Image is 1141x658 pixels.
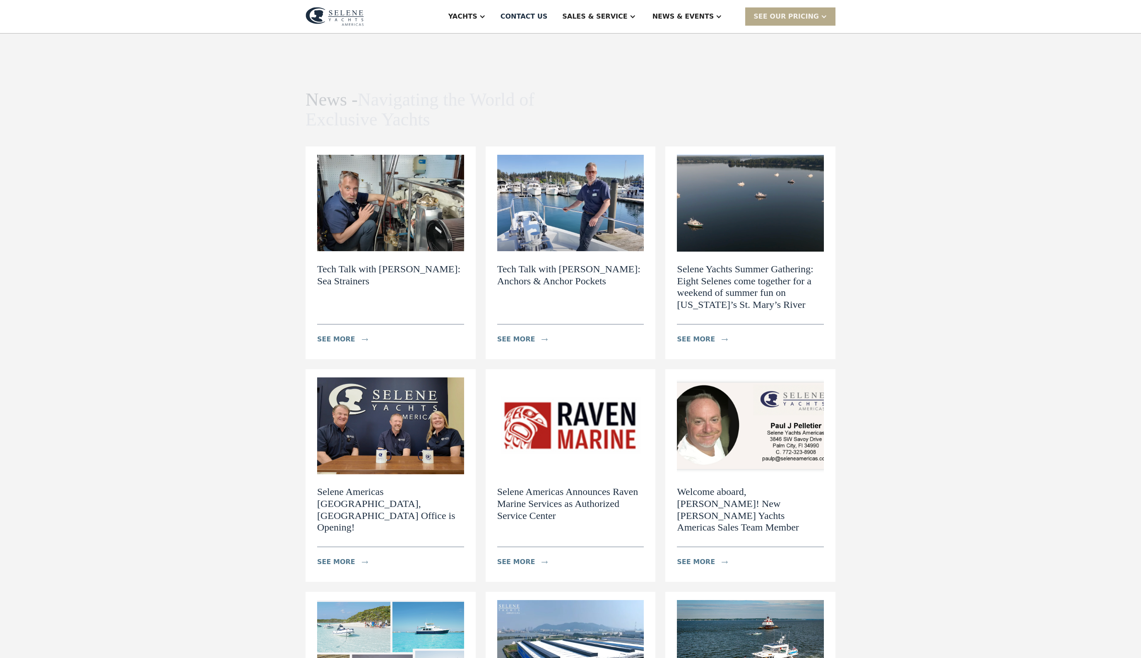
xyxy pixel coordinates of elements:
[486,369,656,582] a: Selene Americas Announces Raven Marine Services as Authorized Service CenterSelene Americas Annou...
[753,12,819,22] div: SEE Our Pricing
[722,561,728,564] img: icon
[317,334,355,344] div: see more
[362,338,368,341] img: icon
[317,557,355,567] div: see more
[497,263,644,287] h2: Tech Talk with [PERSON_NAME]: Anchors & Anchor Pockets
[317,377,464,474] img: Selene Americas Annapolis, MD Office is Opening!
[497,334,535,344] div: see more
[722,338,728,341] img: icon
[497,155,644,252] img: Tech Talk with Dylan: Anchors & Anchor Pockets
[677,263,824,311] h2: Selene Yachts Summer Gathering: Eight Selenes come together for a weekend of summer fun on [US_ST...
[677,486,824,533] h2: Welcome aboard, [PERSON_NAME]! New [PERSON_NAME] Yachts Americas Sales Team Member
[306,146,476,359] a: Tech Talk with Dylan: Sea StrainersTech Talk with [PERSON_NAME]: Sea Strainerssee moreicon
[677,377,824,474] img: Welcome aboard, Paul Pelletier! New Selene Yachts Americas Sales Team Member
[317,155,464,252] img: Tech Talk with Dylan: Sea Strainers
[497,557,535,567] div: see more
[306,7,364,26] img: logo
[497,377,644,474] img: Selene Americas Announces Raven Marine Services as Authorized Service Center
[317,263,464,287] h2: Tech Talk with [PERSON_NAME]: Sea Strainers
[665,146,835,359] a: Selene Yachts Summer Gathering: Eight Selenes come together for a weekend of summer fun on Maryla...
[677,557,715,567] div: see more
[306,90,545,130] h1: News -
[745,7,835,25] div: SEE Our Pricing
[665,369,835,582] a: Welcome aboard, Paul Pelletier! New Selene Yachts Americas Sales Team MemberWelcome aboard, [PERS...
[652,12,714,22] div: News & EVENTS
[497,486,644,521] h2: Selene Americas Announces Raven Marine Services as Authorized Service Center
[501,12,548,22] div: Contact US
[362,561,368,564] img: icon
[317,486,464,533] h2: Selene Americas [GEOGRAPHIC_DATA], [GEOGRAPHIC_DATA] Office is Opening!
[542,561,548,564] img: icon
[448,12,477,22] div: Yachts
[677,155,824,252] img: Selene Yachts Summer Gathering: Eight Selenes come together for a weekend of summer fun on Maryla...
[562,12,627,22] div: Sales & Service
[677,334,715,344] div: see more
[306,89,534,130] span: Navigating the World of Exclusive Yachts
[306,369,476,582] a: Selene Americas Annapolis, MD Office is Opening!Selene Americas [GEOGRAPHIC_DATA], [GEOGRAPHIC_DA...
[542,338,548,341] img: icon
[486,146,656,359] a: Tech Talk with Dylan: Anchors & Anchor PocketsTech Talk with [PERSON_NAME]: Anchors & Anchor Pock...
